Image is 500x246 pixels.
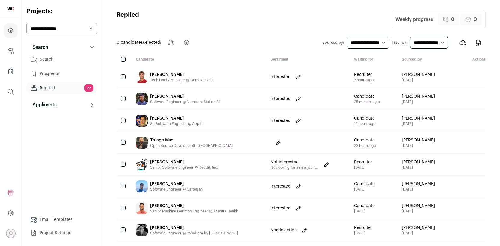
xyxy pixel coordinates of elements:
[402,231,435,236] span: [DATE]
[354,165,372,170] div: [DATE]
[402,203,435,209] span: [PERSON_NAME]
[266,57,349,63] div: Sentiment
[26,7,97,16] h2: Projects:
[354,209,375,214] div: [DATE]
[354,121,375,126] div: 12 hours ago
[271,227,297,233] p: Needs action
[26,82,97,94] a: Replied22
[397,57,452,63] div: Sourced by
[271,118,291,124] p: Interested
[150,143,233,148] div: Open Source Developer @ [GEOGRAPHIC_DATA]
[150,99,220,104] div: Software Engineer @ Numbers Station AI
[7,7,14,10] img: wellfound-shorthand-0d5821cbd27db2630d0214b213865d53afaa358527fdda9d0ea32b1df1b89c2c.svg
[136,159,148,170] img: 0a533cd0532ce5d669ec55190fa9c9964b2052af403d39232a1e4499f25ed3d4.jpg
[354,159,372,165] span: Recruiter
[322,40,344,45] label: Sourced by:
[26,214,97,226] a: Email Templates
[354,187,375,192] div: [DATE]
[349,57,397,63] div: Waiting for
[402,165,435,170] span: [DATE]
[4,64,18,79] a: Company Lists
[117,40,143,45] span: 0 candidates
[150,231,238,236] div: Software Engineer @ Paradigm by [PERSON_NAME]
[354,72,374,78] span: Recruiter
[471,35,486,50] button: Export to CSV
[136,71,148,83] img: 3aa92ce3f8dd6b3bb52d252daa32745a8e96d06d4471305542b889b0653fa4ca
[26,227,97,239] a: Project Settings
[451,16,454,23] span: 0
[4,44,18,58] a: Company and ATS Settings
[271,165,319,170] p: Not looking for a new job right now
[354,137,376,143] span: Candidate
[354,143,376,148] div: 23 hours ago
[136,202,148,214] img: 25d3e14e56dc912aeebf2d576077fe78b50d138626ca3ff85ba39ca6ed0ca71e
[150,93,220,99] div: [PERSON_NAME]
[402,99,435,104] span: [DATE]
[402,187,435,192] span: [DATE]
[150,72,213,78] div: [PERSON_NAME]
[354,181,375,187] span: Candidate
[354,203,375,209] span: Candidate
[402,181,435,187] span: [PERSON_NAME]
[271,159,319,165] p: Not interested
[402,115,435,121] span: [PERSON_NAME]
[136,137,148,149] img: c6ee47a13314cad9288f0d236d2368b0dba50a702895e7d62e5ee7024e57bd32.jpg
[354,115,375,121] span: Candidate
[136,224,148,236] img: 44277d32ba1ebda93dc12a0373ea63dae518d53db2d25b2509cb146212fa18ef.jpg
[402,137,435,143] span: [PERSON_NAME]
[6,229,16,238] button: Open dropdown
[131,57,266,63] div: Candidate
[4,23,18,38] a: Projects
[271,205,291,211] p: Interested
[402,159,435,165] span: [PERSON_NAME]
[402,72,435,78] span: [PERSON_NAME]
[150,159,218,165] div: [PERSON_NAME]
[150,165,218,170] div: Senior Software Engineer @ Reddit, Inc.
[474,16,477,23] span: 0
[29,44,48,51] p: Search
[117,40,161,46] span: selected:
[26,41,97,53] button: Search
[136,180,148,192] img: e4279f02635d3ad712b3c24558e44810d036857952df7ffc787f7eb2c93f2ea3.jpg
[26,68,97,80] a: Prospects
[392,40,408,45] label: Filter by:
[150,187,203,192] div: Software Engineer @ Cartesian
[29,101,57,108] p: Applicants
[150,115,202,121] div: [PERSON_NAME]
[402,78,435,82] span: [DATE]
[150,137,233,143] div: Thiago Msc
[26,53,97,65] a: Search
[452,57,486,63] div: Actions
[150,209,238,214] div: Senior Machine Learning Engineer @ Acentra Health
[136,115,148,127] img: 8cc3743edc1c538610872bbf93eb6a954378164f222af2e00069328aec85623e
[150,78,213,82] div: Tech Lead / Manager @ Contextual AI
[402,121,435,126] span: [DATE]
[395,16,433,23] div: Weekly progress
[150,225,238,231] div: [PERSON_NAME]
[354,225,372,231] span: Recruiter
[271,74,291,80] p: Interested
[150,203,238,209] div: [PERSON_NAME]
[84,84,93,92] span: 22
[271,183,291,189] p: Interested
[354,99,380,104] div: 35 minutes ago
[117,11,139,28] h1: Replied
[402,93,435,99] span: [PERSON_NAME]
[456,35,470,50] button: Export to ATS
[150,181,203,187] div: [PERSON_NAME]
[402,225,435,231] span: [PERSON_NAME]
[136,93,148,105] img: 85cc1954c3c4354ed77c0547484c47adc60de84a152f99b258c1d2b6ef3251ec
[402,143,435,148] span: [DATE]
[26,99,97,111] button: Applicants
[354,78,374,82] div: 7 hours ago
[271,96,291,102] p: Interested
[402,209,435,214] span: [DATE]
[150,121,202,126] div: Sr. Software Engineer @ Apple
[354,231,372,236] div: [DATE]
[354,93,380,99] span: Candidate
